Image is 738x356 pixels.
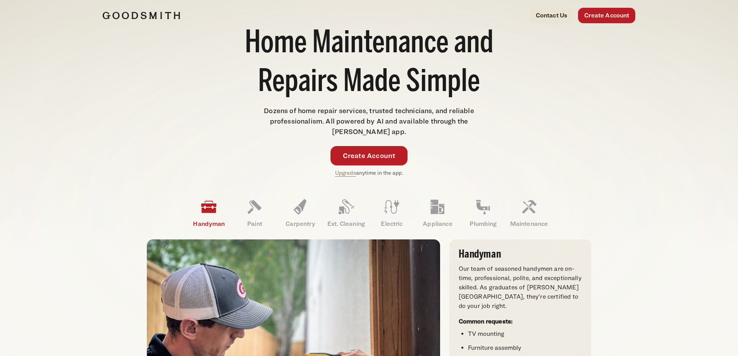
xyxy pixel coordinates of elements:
p: Ext. Cleaning [323,219,369,229]
p: Maintenance [506,219,552,229]
a: Create Account [578,8,635,23]
h3: Handyman [459,249,582,260]
a: Plumbing [460,193,506,233]
p: Appliance [415,219,460,229]
li: TV mounting [468,329,582,339]
p: Paint [232,219,277,229]
a: Contact Us [530,8,574,23]
p: anytime in the app. [335,169,403,177]
a: Electric [369,193,415,233]
a: Handyman [186,193,232,233]
p: Electric [369,219,415,229]
p: Plumbing [460,219,506,229]
a: Paint [232,193,277,233]
a: Create Account [330,146,408,165]
a: Carpentry [277,193,323,233]
strong: Common requests: [459,318,513,325]
a: Maintenance [506,193,552,233]
img: Goodsmith [103,12,180,19]
p: Carpentry [277,219,323,229]
a: Upgrade [335,169,356,176]
p: Handyman [186,219,232,229]
p: Our team of seasoned handymen are on-time, professional, polite, and exceptionally skilled. As gr... [459,264,582,311]
span: Dozens of home repair services, trusted technicians, and reliable professionalism. All powered by... [264,107,474,136]
h1: Home Maintenance and Repairs Made Simple [236,25,502,102]
li: Furniture assembly [468,343,582,353]
a: Ext. Cleaning [323,193,369,233]
a: Appliance [415,193,460,233]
